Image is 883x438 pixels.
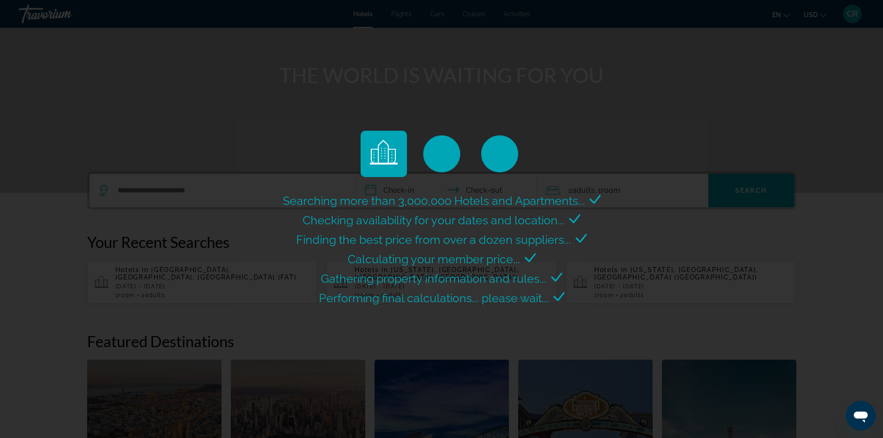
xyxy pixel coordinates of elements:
[319,291,549,305] span: Performing final calculations... please wait...
[303,213,565,227] span: Checking availability for your dates and location...
[296,233,571,247] span: Finding the best price from over a dozen suppliers...
[846,401,876,431] iframe: Button to launch messaging window
[348,252,520,266] span: Calculating your member price...
[283,194,585,208] span: Searching more than 3,000,000 Hotels and Apartments...
[321,272,546,286] span: Gathering property information and rules...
